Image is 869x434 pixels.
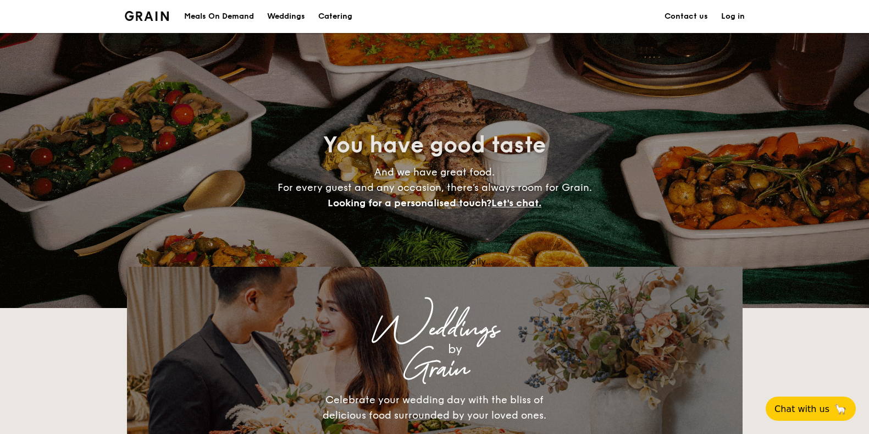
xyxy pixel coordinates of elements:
[224,359,646,379] div: Grain
[834,403,847,415] span: 🦙
[491,197,541,209] span: Let's chat.
[323,132,546,158] span: You have good taste
[311,392,558,423] div: Celebrate your wedding day with the bliss of delicious food surrounded by your loved ones.
[774,404,829,414] span: Chat with us
[264,339,646,359] div: by
[125,11,169,21] a: Logotype
[125,11,169,21] img: Grain
[328,197,491,209] span: Looking for a personalised touch?
[127,256,743,267] div: Loading menus magically...
[766,397,856,421] button: Chat with us🦙
[224,320,646,339] div: Weddings
[278,166,592,209] span: And we have great food. For every guest and any occasion, there’s always room for Grain.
